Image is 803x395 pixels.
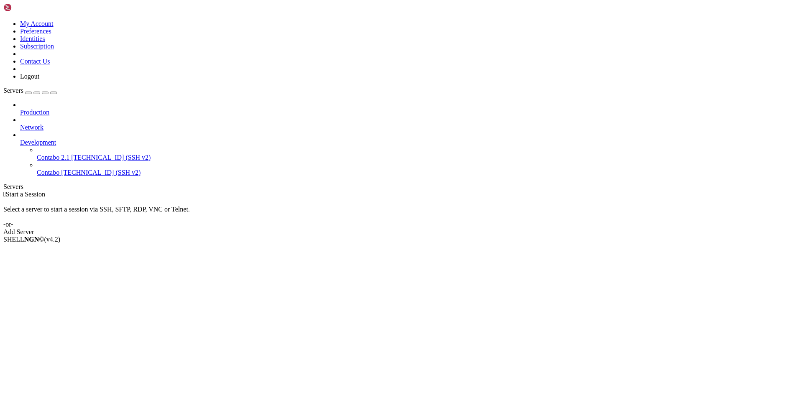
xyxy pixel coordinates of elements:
a: Contact Us [20,58,50,65]
span: Network [20,124,43,131]
span:  [3,191,6,198]
a: Preferences [20,28,51,35]
div: Servers [3,183,800,191]
span: Production [20,109,49,116]
span: [TECHNICAL_ID] (SSH v2) [61,169,141,176]
span: Contabo [37,169,59,176]
div: Add Server [3,228,800,236]
span: 4.2.0 [44,236,61,243]
span: Contabo 2.1 [37,154,69,161]
span: Development [20,139,56,146]
span: Start a Session [6,191,45,198]
li: Development [20,131,800,176]
li: Production [20,101,800,116]
li: Network [20,116,800,131]
span: Servers [3,87,23,94]
b: NGN [24,236,39,243]
li: Contabo 2.1 [TECHNICAL_ID] (SSH v2) [37,146,800,161]
span: SHELL © [3,236,60,243]
a: Contabo 2.1 [TECHNICAL_ID] (SSH v2) [37,154,800,161]
li: Contabo [TECHNICAL_ID] (SSH v2) [37,161,800,176]
a: Subscription [20,43,54,50]
a: Servers [3,87,57,94]
span: [TECHNICAL_ID] (SSH v2) [71,154,151,161]
a: Production [20,109,800,116]
a: Contabo [TECHNICAL_ID] (SSH v2) [37,169,800,176]
img: Shellngn [3,3,51,12]
a: Logout [20,73,39,80]
a: Identities [20,35,45,42]
a: Network [20,124,800,131]
div: Select a server to start a session via SSH, SFTP, RDP, VNC or Telnet. -or- [3,198,800,228]
a: My Account [20,20,54,27]
a: Development [20,139,800,146]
